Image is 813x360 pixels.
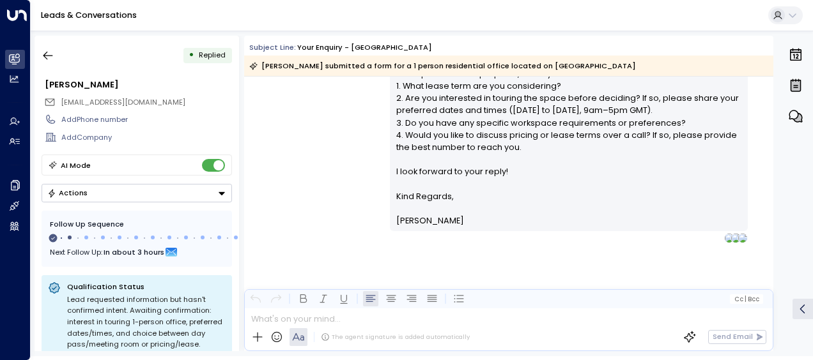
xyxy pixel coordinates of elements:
button: Undo [248,291,263,306]
span: cvoverseas@126.com [61,97,185,108]
div: AddCompany [61,132,231,143]
span: Subject Line: [249,42,296,52]
img: CVOVERSEAS@126.COM [738,234,747,243]
div: Button group with a nested menu [42,184,232,202]
span: | [745,296,747,303]
div: [PERSON_NAME] [45,79,231,91]
div: • [189,46,194,64]
span: [EMAIL_ADDRESS][DOMAIN_NAME] [61,97,185,107]
button: Redo [268,291,284,306]
span: Replied [199,50,226,60]
span: In about 3 hours [104,245,164,259]
div: Next Follow Up: [50,245,224,259]
button: Cc|Bcc [730,294,763,304]
div: The agent signature is added automatically [321,333,470,341]
button: Actions [42,184,232,202]
div: Lead requested information but hasn't confirmed intent. Awaiting confirmation: interest in tourin... [67,294,226,350]
div: Your enquiry - [GEOGRAPHIC_DATA] [297,42,432,53]
div: AI Mode [61,159,91,172]
img: NATHANCARPENTER@NEWFLEX.COM [731,234,740,243]
span: Cc Bcc [734,296,759,303]
span: Kind Regards, [396,190,454,202]
div: Actions [47,188,88,197]
p: Qualification Status [67,281,226,292]
div: [PERSON_NAME] submitted a form for a 1 person residential office located on [GEOGRAPHIC_DATA] [249,59,636,72]
a: Leads & Conversations [41,10,137,20]
img: HEATHER MORTON [725,234,734,243]
div: Follow Up Sequence [50,219,224,230]
div: AddPhone number [61,114,231,125]
span: [PERSON_NAME] [396,214,464,227]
